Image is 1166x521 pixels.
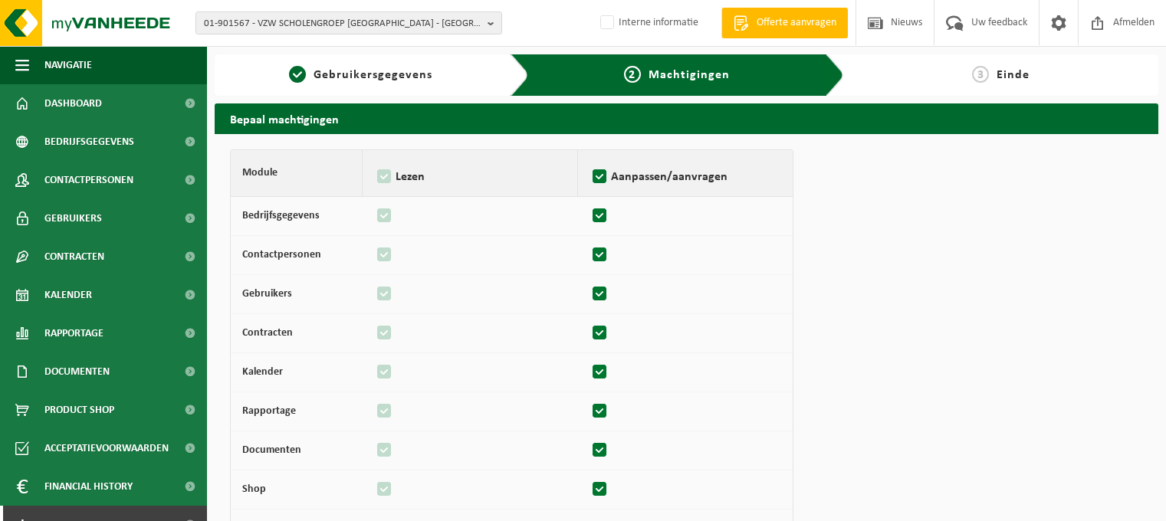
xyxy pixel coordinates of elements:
[972,66,989,83] span: 3
[44,429,169,467] span: Acceptatievoorwaarden
[215,103,1158,133] h2: Bepaal machtigingen
[289,66,306,83] span: 1
[231,150,363,197] th: Module
[590,165,781,188] label: Aanpassen/aanvragen
[44,314,103,352] span: Rapportage
[44,46,92,84] span: Navigatie
[44,238,104,276] span: Contracten
[242,327,293,339] strong: Contracten
[242,288,292,300] strong: Gebruikers
[195,11,502,34] button: 01-901567 - VZW SCHOLENGROEP [GEOGRAPHIC_DATA] - [GEOGRAPHIC_DATA]
[242,405,296,417] strong: Rapportage
[242,210,320,221] strong: Bedrijfsgegevens
[314,69,432,81] span: Gebruikersgegevens
[997,69,1030,81] span: Einde
[721,8,848,38] a: Offerte aanvragen
[649,69,730,81] span: Machtigingen
[242,249,321,260] strong: Contactpersonen
[222,66,498,84] a: 1Gebruikersgegevens
[44,276,92,314] span: Kalender
[204,12,481,35] span: 01-901567 - VZW SCHOLENGROEP [GEOGRAPHIC_DATA] - [GEOGRAPHIC_DATA]
[242,483,266,495] strong: Shop
[597,11,698,34] label: Interne informatie
[242,444,301,456] strong: Documenten
[44,467,133,506] span: Financial History
[753,15,840,31] span: Offerte aanvragen
[44,391,114,429] span: Product Shop
[242,366,283,378] strong: Kalender
[44,199,102,238] span: Gebruikers
[624,66,641,83] span: 2
[44,161,133,199] span: Contactpersonen
[44,352,110,391] span: Documenten
[44,84,102,123] span: Dashboard
[374,165,566,188] label: Lezen
[44,123,134,161] span: Bedrijfsgegevens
